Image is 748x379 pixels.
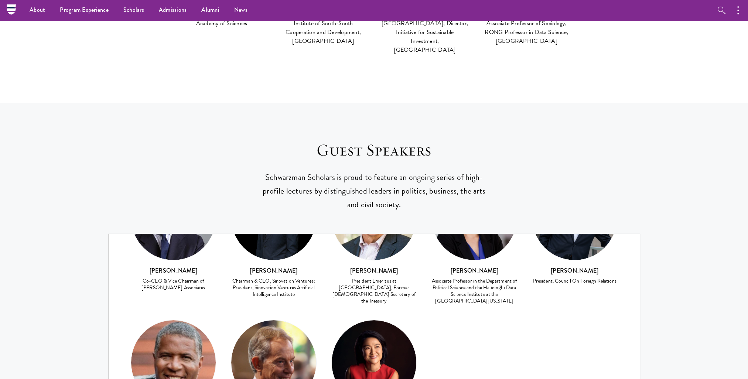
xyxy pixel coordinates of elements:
[483,1,570,45] div: Volkswagen Visiting Chair in Sustainability, Schwarzman College; Associate Professor of Sociology...
[258,140,491,161] h3: Guest Speakers
[431,266,517,275] h3: [PERSON_NAME]
[231,266,317,275] h3: [PERSON_NAME]
[331,266,417,275] h3: [PERSON_NAME]
[331,278,417,304] div: President Emeritus at [GEOGRAPHIC_DATA], Former [DEMOGRAPHIC_DATA] Secretary of the Treasury
[231,175,317,298] a: [PERSON_NAME] Chairman & CEO, Sinovation Ventures; President, Sinovation Ventures Artificial Inte...
[532,278,618,284] div: President, Council On Foreign Relations
[532,266,618,275] h3: [PERSON_NAME]
[431,278,517,304] div: Associate Professor in the Department of Political Science and the Halıcıoğlu Data Science Instit...
[231,278,317,298] div: Chairman & CEO, Sinovation Ventures; President, Sinovation Ventures Artificial Intelligence Insti...
[431,175,517,305] a: [PERSON_NAME] Associate Professor in the Department of Political Science and the Halıcıoğlu Data ...
[331,175,417,305] a: [PERSON_NAME] President Emeritus at [GEOGRAPHIC_DATA], Former [DEMOGRAPHIC_DATA] Secretary of the...
[131,278,216,291] div: Co-CEO & Vice Chairman of [PERSON_NAME] Associates
[280,1,367,45] div: Professor in the School of International Studies and the Institute of South-South Cooperation and...
[131,266,216,275] h3: [PERSON_NAME]
[382,1,468,54] div: Professor, [PERSON_NAME] School of the Environment, [GEOGRAPHIC_DATA]; Director, Initiative for S...
[258,171,491,212] p: Schwarzman Scholars is proud to feature an ongoing series of high-profile lectures by distinguish...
